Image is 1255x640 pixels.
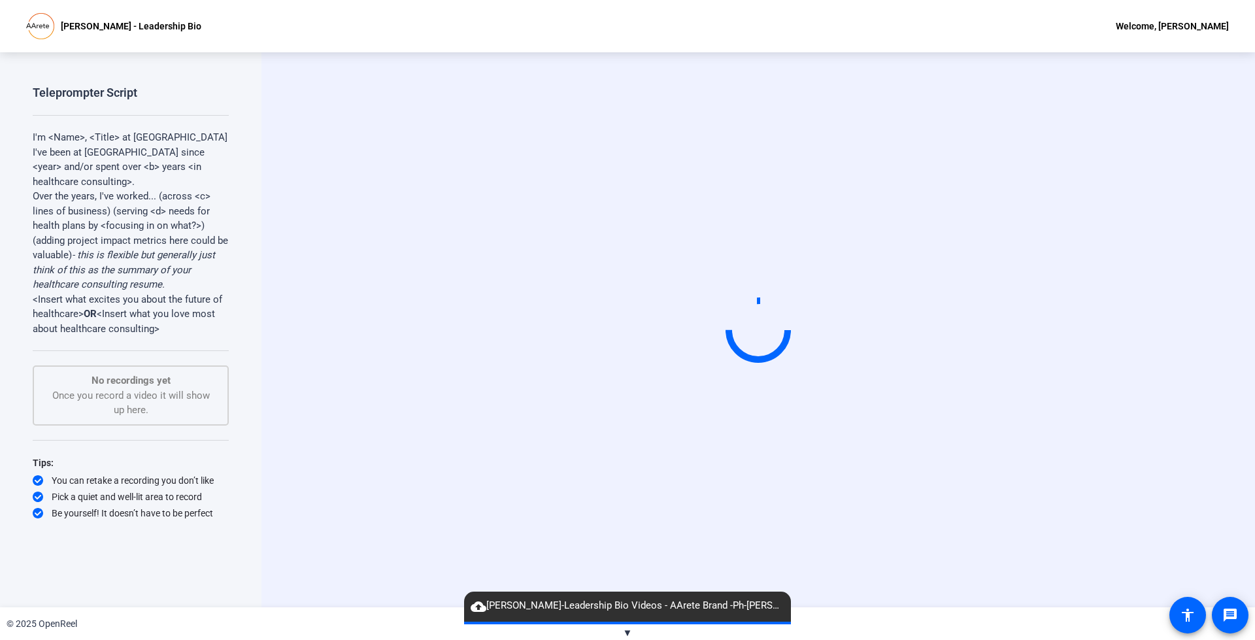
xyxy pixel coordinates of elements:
p: I've been at [GEOGRAPHIC_DATA] since <year> and/or spent over <b> years <in healthcare consulting>. [33,145,229,190]
strong: OR [84,308,97,320]
div: Be yourself! It doesn’t have to be perfect [33,507,229,520]
div: Once you record a video it will show up here. [47,373,214,418]
img: OpenReel logo [26,13,54,39]
div: Teleprompter Script [33,85,137,101]
div: Pick a quiet and well-lit area to record [33,490,229,503]
em: - this is flexible but generally just think of this as the summary of your healthcare consulting ... [33,249,215,290]
span: [PERSON_NAME]-Leadership Bio Videos - AArete Brand -Ph-[PERSON_NAME] - Leadership Bio-17575362136... [464,598,791,614]
p: I'm <Name>, <Title> at [GEOGRAPHIC_DATA] [33,130,229,145]
div: © 2025 OpenReel [7,617,77,631]
span: ▼ [623,627,633,639]
mat-icon: message [1222,607,1238,623]
mat-icon: accessibility [1180,607,1196,623]
p: [PERSON_NAME] - Leadership Bio [61,18,201,34]
div: Welcome, [PERSON_NAME] [1116,18,1229,34]
div: Tips: [33,455,229,471]
p: <Insert what excites you about the future of healthcare> <Insert what you love most about healthc... [33,292,229,337]
mat-icon: cloud_upload [471,599,486,615]
p: Over the years, I've worked... (across <c> lines of business) (serving <d> needs for health plans... [33,189,229,292]
div: You can retake a recording you don’t like [33,474,229,487]
p: No recordings yet [47,373,214,388]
